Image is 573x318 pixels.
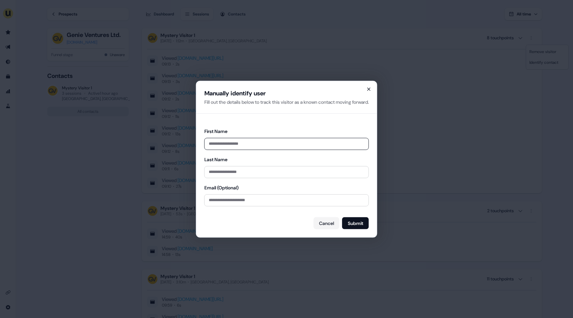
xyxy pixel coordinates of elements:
[342,217,369,229] button: Submit
[204,89,369,97] div: Manually identify user
[314,217,339,229] button: Cancel
[204,128,228,134] label: First Name
[204,184,239,190] label: Email (Optional)
[204,156,228,162] label: Last Name
[204,98,369,105] div: Fill out the details below to track this visitor as a known contact moving forward.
